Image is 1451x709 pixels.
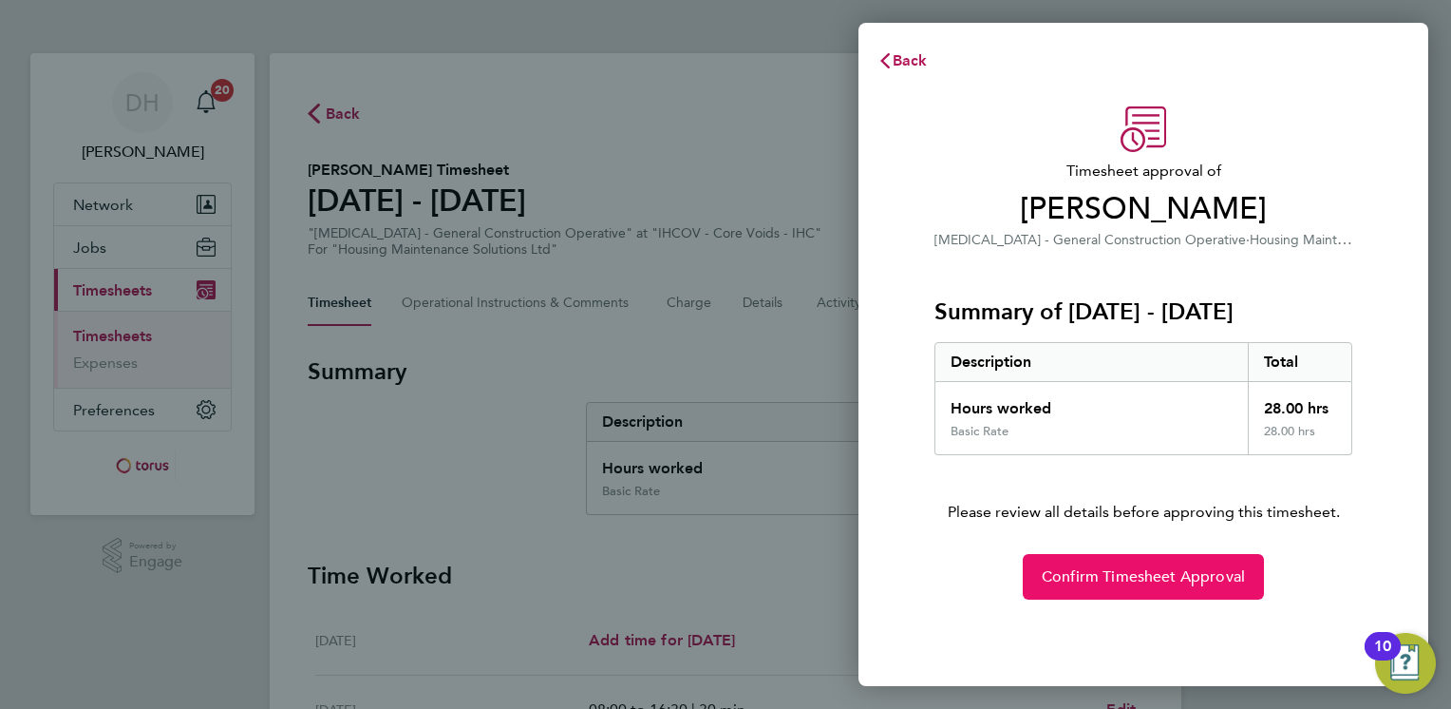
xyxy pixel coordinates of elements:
span: [PERSON_NAME] [934,190,1352,228]
button: Confirm Timesheet Approval [1023,554,1264,600]
button: Back [858,42,947,80]
div: Summary of 25 - 31 Aug 2025 [934,342,1352,455]
div: Hours worked [935,382,1248,424]
div: Basic Rate [951,424,1008,439]
button: Open Resource Center, 10 new notifications [1375,633,1436,694]
span: Confirm Timesheet Approval [1042,567,1245,586]
span: Timesheet approval of [934,160,1352,182]
div: 10 [1374,646,1391,671]
div: 28.00 hrs [1248,424,1352,454]
p: Please review all details before approving this timesheet. [912,455,1375,524]
h3: Summary of [DATE] - [DATE] [934,297,1352,327]
div: Total [1248,343,1352,381]
span: Back [893,51,928,69]
span: [MEDICAL_DATA] - General Construction Operative [934,232,1246,248]
span: · [1246,232,1250,248]
div: 28.00 hrs [1248,382,1352,424]
div: Description [935,343,1248,381]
